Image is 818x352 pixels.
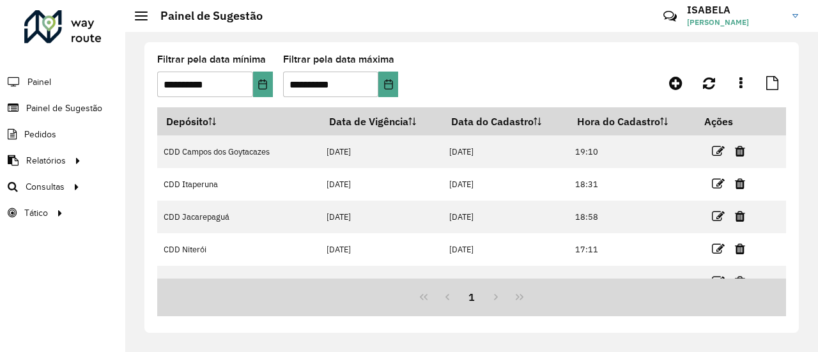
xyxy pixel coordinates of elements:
td: [DATE] [320,168,442,201]
button: 1 [459,285,484,309]
td: 18:31 [569,168,696,201]
label: Filtrar pela data máxima [283,52,394,67]
td: CDD Nova Friburgo [157,266,320,298]
a: Excluir [735,240,745,257]
th: Data de Vigência [320,108,442,135]
th: Ações [695,108,772,135]
td: [DATE] [320,135,442,168]
a: Excluir [735,208,745,225]
td: [DATE] [442,168,568,201]
td: CDD Campos dos Goytacazes [157,135,320,168]
a: Editar [712,175,725,192]
th: Hora do Cadastro [569,108,696,135]
span: Painel de Sugestão [26,102,102,115]
td: CDD Jacarepaguá [157,201,320,233]
th: Depósito [157,108,320,135]
button: Choose Date [378,72,398,97]
span: [PERSON_NAME] [687,17,783,28]
td: [DATE] [442,135,568,168]
td: [DATE] [320,201,442,233]
button: Choose Date [253,72,273,97]
a: Contato Rápido [656,3,684,30]
td: 18:58 [569,201,696,233]
label: Filtrar pela data mínima [157,52,266,67]
td: [DATE] [442,201,568,233]
td: [DATE] [442,233,568,266]
span: Painel [27,75,51,89]
a: Excluir [735,175,745,192]
td: CDD Niterói [157,233,320,266]
span: Consultas [26,180,65,194]
a: Editar [712,142,725,160]
th: Data do Cadastro [442,108,568,135]
a: Editar [712,273,725,290]
td: [DATE] [320,266,442,298]
span: Relatórios [26,154,66,167]
td: CDD Itaperuna [157,168,320,201]
a: Excluir [735,273,745,290]
h2: Painel de Sugestão [148,9,263,23]
a: Editar [712,240,725,257]
a: Editar [712,208,725,225]
span: Pedidos [24,128,56,141]
span: Tático [24,206,48,220]
a: Excluir [735,142,745,160]
td: [DATE] [442,266,568,298]
td: [DATE] [320,233,442,266]
td: 19:10 [569,135,696,168]
h3: ISABELA [687,4,783,16]
td: 17:11 [569,233,696,266]
td: 18:43 [569,266,696,298]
